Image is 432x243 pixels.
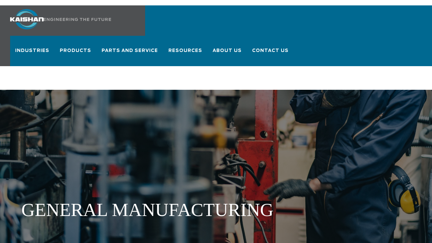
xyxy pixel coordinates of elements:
a: Kaishan USA [10,5,130,36]
a: Parts and Service [102,42,158,66]
a: About Us [213,42,242,66]
h1: GENERAL MANUFACTURING [21,200,344,219]
span: Industries [15,47,50,56]
img: Engineering the future [44,18,111,21]
span: Parts and Service [102,47,158,56]
a: Resources [168,42,202,66]
a: Products [60,42,91,66]
img: kaishan logo [10,9,44,29]
span: Resources [168,47,202,56]
span: Products [60,47,91,56]
span: Contact Us [252,47,289,55]
a: Contact Us [252,42,289,65]
a: Industries [15,42,50,66]
span: About Us [213,47,242,56]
